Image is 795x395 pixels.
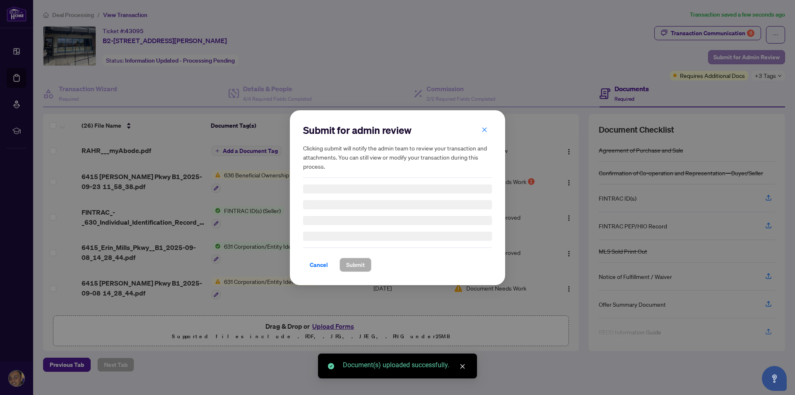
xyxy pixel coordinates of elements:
button: Cancel [303,258,335,272]
h5: Clicking submit will notify the admin team to review your transaction and attachments. You can st... [303,143,492,171]
span: Cancel [310,258,328,271]
span: close [460,363,465,369]
span: check-circle [328,363,334,369]
button: Open asap [762,366,787,391]
button: Submit [340,258,371,272]
h2: Submit for admin review [303,124,492,137]
a: Close [458,362,467,371]
div: Document(s) uploaded successfully. [343,360,467,370]
span: close [482,126,487,132]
